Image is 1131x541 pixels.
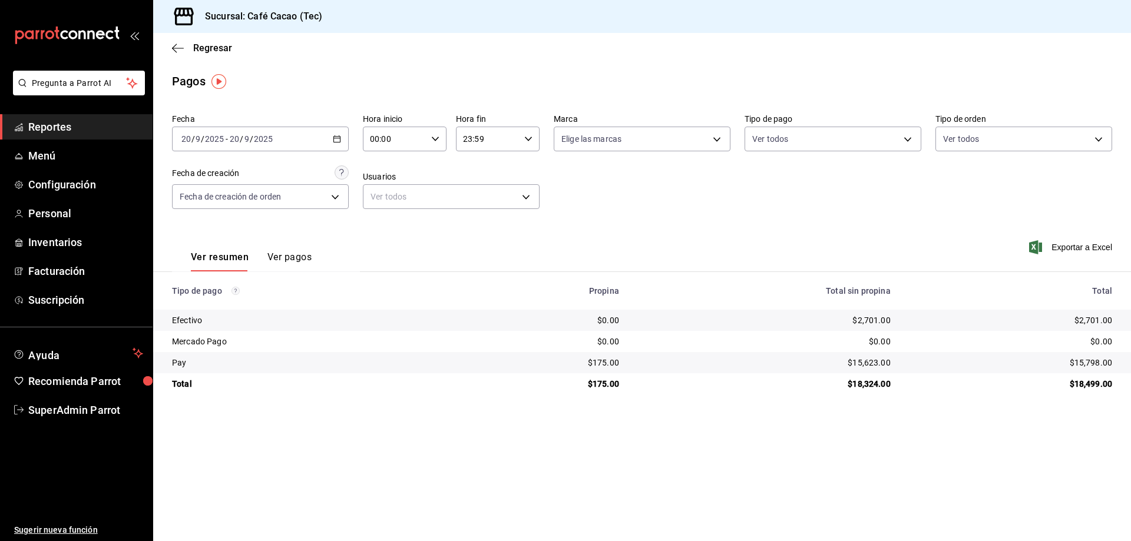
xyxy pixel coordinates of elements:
[745,115,921,123] label: Tipo de pago
[232,287,240,295] svg: Los pagos realizados con Pay y otras terminales son montos brutos.
[638,336,891,347] div: $0.00
[638,378,891,390] div: $18,324.00
[193,42,232,54] span: Regresar
[363,115,447,123] label: Hora inicio
[561,133,621,145] span: Elige las marcas
[195,134,201,144] input: --
[196,9,322,24] h3: Sucursal: Café Cacao (Tec)
[253,134,273,144] input: ----
[172,357,456,369] div: Pay
[475,286,619,296] div: Propina
[244,134,250,144] input: --
[8,85,145,98] a: Pregunta a Parrot AI
[250,134,253,144] span: /
[28,346,128,360] span: Ayuda
[226,134,228,144] span: -
[204,134,224,144] input: ----
[28,292,143,308] span: Suscripción
[172,378,456,390] div: Total
[28,234,143,250] span: Inventarios
[267,251,312,271] button: Ver pagos
[172,314,456,326] div: Efectivo
[201,134,204,144] span: /
[172,72,206,90] div: Pagos
[28,148,143,164] span: Menú
[172,167,239,180] div: Fecha de creación
[229,134,240,144] input: --
[638,357,891,369] div: $15,623.00
[363,184,540,209] div: Ver todos
[475,357,619,369] div: $175.00
[910,378,1112,390] div: $18,499.00
[28,402,143,418] span: SuperAdmin Parrot
[910,314,1112,326] div: $2,701.00
[172,42,232,54] button: Regresar
[363,172,540,181] label: Usuarios
[554,115,730,123] label: Marca
[638,314,891,326] div: $2,701.00
[28,177,143,192] span: Configuración
[172,336,456,347] div: Mercado Pago
[910,357,1112,369] div: $15,798.00
[638,286,891,296] div: Total sin propina
[172,115,349,123] label: Fecha
[191,251,312,271] div: navigation tabs
[1031,240,1112,254] button: Exportar a Excel
[752,133,788,145] span: Ver todos
[910,336,1112,347] div: $0.00
[130,31,139,40] button: open_drawer_menu
[910,286,1112,296] div: Total
[475,314,619,326] div: $0.00
[28,119,143,135] span: Reportes
[191,251,249,271] button: Ver resumen
[14,524,143,536] span: Sugerir nueva función
[13,71,145,95] button: Pregunta a Parrot AI
[172,286,456,296] div: Tipo de pago
[28,263,143,279] span: Facturación
[28,373,143,389] span: Recomienda Parrot
[475,336,619,347] div: $0.00
[943,133,979,145] span: Ver todos
[935,115,1112,123] label: Tipo de orden
[240,134,243,144] span: /
[181,134,191,144] input: --
[475,378,619,390] div: $175.00
[191,134,195,144] span: /
[211,74,226,89] img: Tooltip marker
[28,205,143,221] span: Personal
[180,191,281,203] span: Fecha de creación de orden
[32,77,127,89] span: Pregunta a Parrot AI
[456,115,540,123] label: Hora fin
